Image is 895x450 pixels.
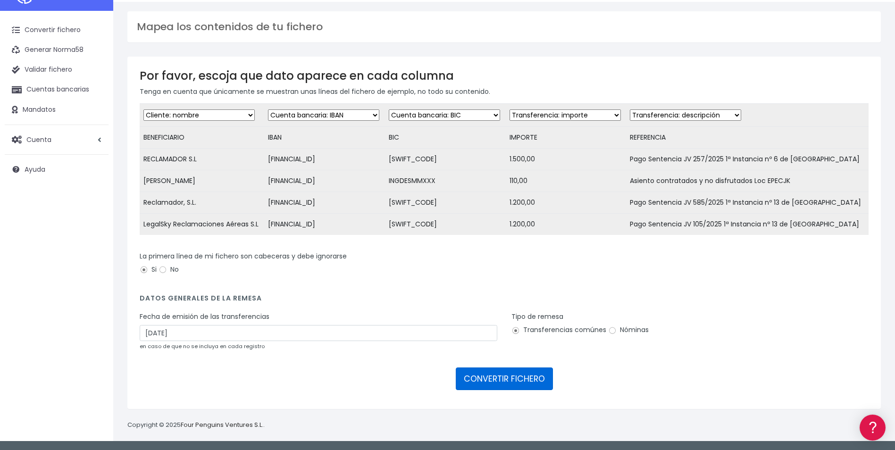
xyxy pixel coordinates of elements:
[5,100,109,120] a: Mandatos
[5,60,109,80] a: Validar fichero
[264,149,385,170] td: [FINANCIAL_ID]
[264,214,385,235] td: [FINANCIAL_ID]
[626,170,869,192] td: Asiento contratados y no disfrutados Loc EPECJK
[264,170,385,192] td: [FINANCIAL_ID]
[511,312,563,322] label: Tipo de remesa
[5,40,109,60] a: Generar Norma58
[140,170,264,192] td: [PERSON_NAME]
[385,214,506,235] td: [SWIFT_CODE]
[137,21,871,33] h3: Mapea los contenidos de tu fichero
[456,367,553,390] button: CONVERTIR FICHERO
[25,165,45,174] span: Ayuda
[9,104,179,113] div: Convertir ficheros
[140,127,264,149] td: BENEFICIARIO
[9,226,179,235] div: Programadores
[127,420,265,430] p: Copyright © 2025 .
[626,214,869,235] td: Pago Sentencia JV 105/2025 1ª Instancia nº 13 de [GEOGRAPHIC_DATA]
[140,192,264,214] td: Reclamador, S.L.
[5,130,109,150] a: Cuenta
[9,119,179,134] a: Formatos
[626,192,869,214] td: Pago Sentencia JV 585/2025 1ª Instancia nº 13 de [GEOGRAPHIC_DATA]
[140,312,269,322] label: Fecha de emisión de las transferencias
[506,149,627,170] td: 1.500,00
[506,214,627,235] td: 1.200,00
[9,149,179,163] a: Videotutoriales
[9,252,179,269] button: Contáctanos
[264,127,385,149] td: IBAN
[9,187,179,196] div: Facturación
[140,294,869,307] h4: Datos generales de la remesa
[9,80,179,95] a: Información general
[140,86,869,97] p: Tenga en cuenta que únicamente se muestran unas líneas del fichero de ejemplo, no todo su contenido.
[385,149,506,170] td: [SWIFT_CODE]
[385,192,506,214] td: [SWIFT_CODE]
[626,127,869,149] td: REFERENCIA
[140,265,157,275] label: Si
[385,127,506,149] td: BIC
[385,170,506,192] td: INGDESMMXXX
[9,202,179,217] a: General
[511,325,606,335] label: Transferencias comúnes
[506,192,627,214] td: 1.200,00
[5,80,109,100] a: Cuentas bancarias
[26,134,51,144] span: Cuenta
[506,127,627,149] td: IMPORTE
[140,342,265,350] small: en caso de que no se incluya en cada registro
[506,170,627,192] td: 110,00
[9,134,179,149] a: Problemas habituales
[264,192,385,214] td: [FINANCIAL_ID]
[140,251,347,261] label: La primera línea de mi fichero son cabeceras y debe ignorarse
[5,20,109,40] a: Convertir fichero
[130,272,182,281] a: POWERED BY ENCHANT
[159,265,179,275] label: No
[5,159,109,179] a: Ayuda
[9,66,179,75] div: Información general
[9,163,179,178] a: Perfiles de empresas
[626,149,869,170] td: Pago Sentencia JV 257/2025 1ª Instancia nº 6 de [GEOGRAPHIC_DATA]
[140,149,264,170] td: RECLAMADOR S.L
[9,241,179,256] a: API
[140,214,264,235] td: LegalSky Reclamaciones Aéreas S.L
[140,69,869,83] h3: Por favor, escoja que dato aparece en cada columna
[608,325,649,335] label: Nóminas
[181,420,263,429] a: Four Penguins Ventures S.L.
